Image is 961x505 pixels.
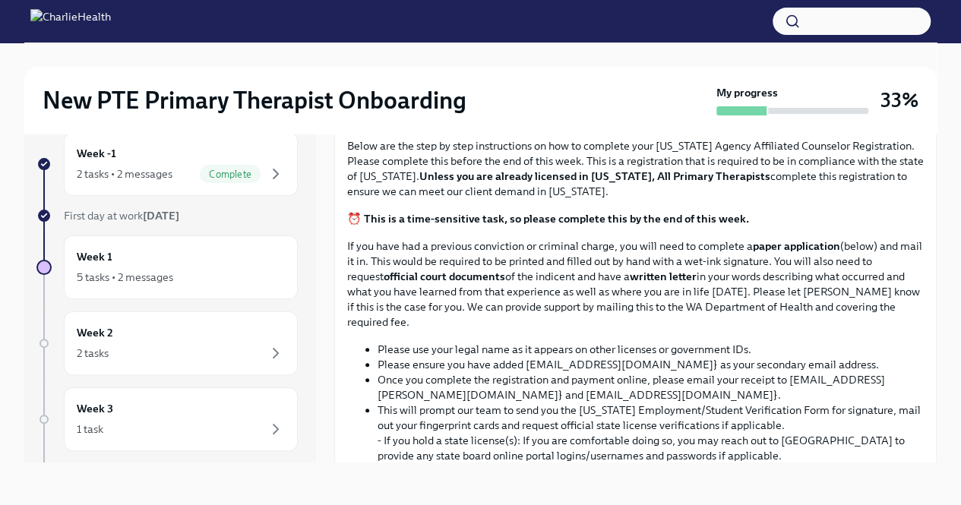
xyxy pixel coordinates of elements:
[77,270,173,285] div: 5 tasks • 2 messages
[36,387,298,451] a: Week 31 task
[630,270,697,283] strong: written letter
[64,209,179,223] span: First day at work
[200,169,261,180] span: Complete
[347,138,924,199] p: Below are the step by step instructions on how to complete your [US_STATE] Agency Affiliated Coun...
[347,212,749,226] strong: ⏰ This is a time-sensitive task, so please complete this by the end of this week.
[378,372,924,402] li: Once you complete the registration and payment online, please email your receipt to [EMAIL_ADDRES...
[143,209,179,223] strong: [DATE]
[753,239,840,253] strong: paper application
[77,145,116,162] h6: Week -1
[384,270,505,283] strong: official court documents
[43,85,466,115] h2: New PTE Primary Therapist Onboarding
[36,235,298,299] a: Week 15 tasks • 2 messages
[880,87,918,114] h3: 33%
[36,208,298,223] a: First day at work[DATE]
[36,132,298,196] a: Week -12 tasks • 2 messagesComplete
[77,400,113,417] h6: Week 3
[77,346,109,361] div: 2 tasks
[347,238,924,330] p: If you have had a previous conviction or criminal charge, you will need to complete a (below) and...
[77,166,172,181] div: 2 tasks • 2 messages
[378,342,924,357] li: Please use your legal name as it appears on other licenses or government IDs.
[77,248,112,265] h6: Week 1
[30,9,111,33] img: CharlieHealth
[36,311,298,375] a: Week 22 tasks
[378,357,924,372] li: Please ensure you have added [EMAIL_ADDRESS][DOMAIN_NAME]} as your secondary email address.
[77,324,113,341] h6: Week 2
[77,421,103,437] div: 1 task
[419,169,770,183] strong: Unless you are already licensed in [US_STATE], All Primary Therapists
[716,85,778,100] strong: My progress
